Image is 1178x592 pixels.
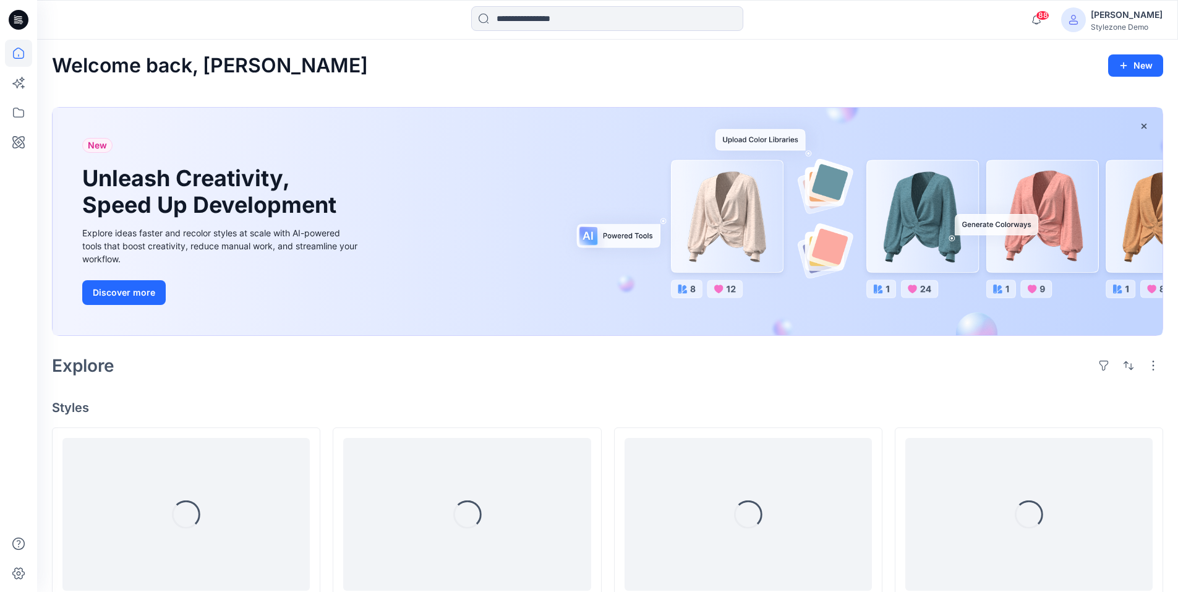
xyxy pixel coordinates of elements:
[1108,54,1163,77] button: New
[1091,22,1163,32] div: Stylezone Demo
[1091,7,1163,22] div: [PERSON_NAME]
[82,280,361,305] a: Discover more
[52,54,368,77] h2: Welcome back, [PERSON_NAME]
[52,400,1163,415] h4: Styles
[82,165,342,218] h1: Unleash Creativity, Speed Up Development
[88,138,107,153] span: New
[82,280,166,305] button: Discover more
[1036,11,1049,20] span: 88
[1069,15,1078,25] svg: avatar
[52,356,114,375] h2: Explore
[82,226,361,265] div: Explore ideas faster and recolor styles at scale with AI-powered tools that boost creativity, red...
